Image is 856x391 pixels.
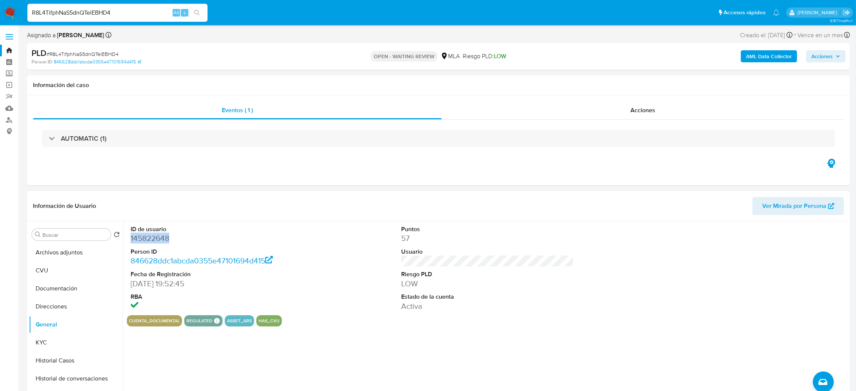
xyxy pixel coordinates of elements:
span: Acciones [811,50,833,62]
b: [PERSON_NAME] [56,31,104,39]
button: CVU [29,262,123,280]
span: Eventos ( 1 ) [222,106,253,114]
button: AML Data Collector [741,50,797,62]
h3: AUTOMATIC (1) [61,134,107,143]
button: has_cvu [259,319,280,322]
dt: Person ID [131,248,304,256]
dt: RBA [131,293,304,301]
a: Notificaciones [773,9,779,16]
div: MLA [441,52,460,60]
h1: Información del caso [33,81,844,89]
button: Archivos adjuntos [29,244,123,262]
button: Buscar [35,232,41,238]
span: Ver Mirada por Persona [762,197,826,215]
a: Salir [842,9,850,17]
button: General [29,316,123,334]
dt: ID de usuario [131,225,304,233]
p: OPEN - WAITING REVIEW [371,51,438,62]
a: 846628ddc1abcda0355e47101694d415 [54,59,141,65]
span: Asignado a [27,31,104,39]
button: asset_ars [227,319,252,322]
span: Vence en un mes [797,31,843,39]
button: Historial de conversaciones [29,370,123,388]
b: Person ID [32,59,52,65]
dt: Estado de la cuenta [401,293,574,301]
span: - [794,30,796,40]
dt: Riesgo PLD [401,270,574,278]
span: Accesos rápidos [724,9,766,17]
span: Alt [173,9,179,16]
dt: Usuario [401,248,574,256]
button: Direcciones [29,298,123,316]
dt: Puntos [401,225,574,233]
span: Riesgo PLD: [463,52,506,60]
b: AML Data Collector [746,50,792,62]
button: Ver Mirada por Persona [752,197,844,215]
button: KYC [29,334,123,352]
span: # R8L4TifphNaS5dnQTeiEBHD4 [47,50,119,58]
dd: [DATE] 19:52:45 [131,278,304,289]
button: Volver al orden por defecto [114,232,120,240]
input: Buscar [42,232,108,238]
p: abril.medzovich@mercadolibre.com [797,9,840,16]
dt: Fecha de Registración [131,270,304,278]
span: LOW [494,52,506,60]
dd: 145822648 [131,233,304,244]
button: search-icon [189,8,205,18]
span: s [184,9,186,16]
dd: Activa [401,301,574,311]
button: Documentación [29,280,123,298]
div: AUTOMATIC (1) [42,130,835,147]
dd: LOW [401,278,574,289]
a: 846628ddc1abcda0355e47101694d415 [131,255,273,266]
dd: 57 [401,233,574,244]
span: Acciones [630,106,655,114]
div: Creado el: [DATE] [740,30,793,40]
b: PLD [32,47,47,59]
button: Historial Casos [29,352,123,370]
input: Buscar usuario o caso... [27,8,208,18]
button: Acciones [806,50,845,62]
button: regulated [187,319,212,322]
h1: Información de Usuario [33,202,96,210]
button: cuenta_documental [129,319,180,322]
